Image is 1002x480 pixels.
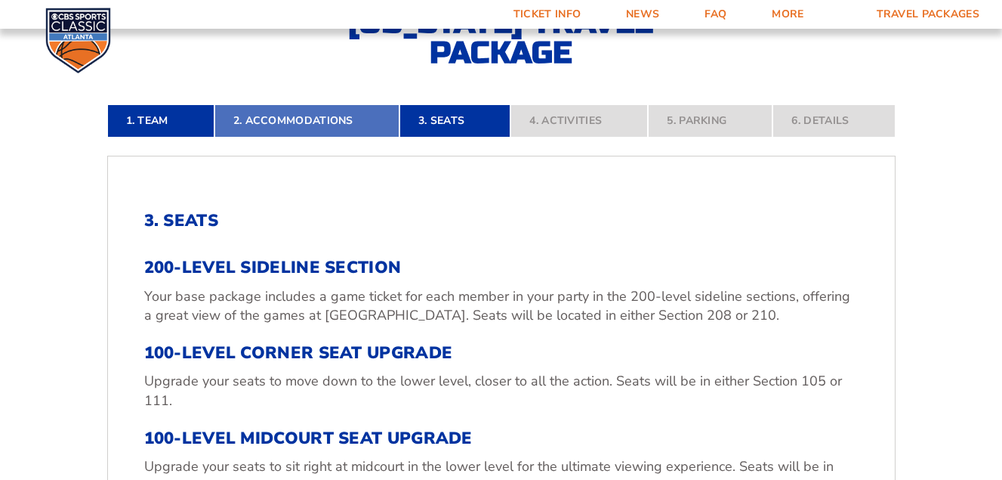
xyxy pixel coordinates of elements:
[144,287,859,325] p: Your base package includes a game ticket for each member in your party in the 200-level sideline ...
[144,211,859,231] h2: 3. Seats
[144,372,859,410] p: Upgrade your seats to move down to the lower level, closer to all the action. Seats will be in ei...
[144,429,859,448] h3: 100-Level Midcourt Seat Upgrade
[107,104,214,138] a: 1. Team
[335,8,667,68] h2: [US_STATE] Travel Package
[214,104,399,138] a: 2. Accommodations
[144,343,859,363] h3: 100-Level Corner Seat Upgrade
[45,8,111,73] img: CBS Sports Classic
[144,258,859,277] h3: 200-Level Sideline Section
